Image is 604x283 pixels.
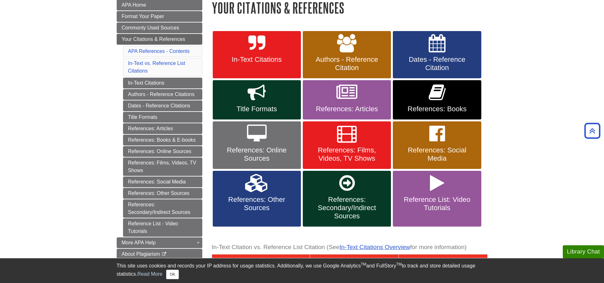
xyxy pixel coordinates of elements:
[117,249,202,260] a: About Plagiarism
[398,55,476,72] span: Dates - Reference Citation
[213,80,301,119] a: Title Formats
[361,262,366,267] sup: TM
[117,262,488,279] div: This site uses cookies and records your IP address for usage statistics. Additionally, we use Goo...
[212,240,488,254] caption: In-Text Citation vs. Reference List Citation (See for more information)
[123,146,202,157] a: References: Online Sources
[563,245,604,258] button: Library Chat
[213,31,301,79] a: In-Text Citations
[303,80,391,119] a: References: Articles
[123,177,202,187] a: References: Social Media
[122,240,156,245] span: More APA Help
[308,55,386,72] span: Authors - Reference Citation
[123,100,202,111] a: Dates - Reference Citations
[137,271,162,277] a: Read More
[398,196,476,212] span: Reference List: Video Tutorials
[393,171,481,227] a: Reference List: Video Tutorials
[123,78,202,88] a: In-Text Citations
[396,262,402,267] sup: TM
[218,105,296,113] span: Title Formats
[303,121,391,169] a: References: Films, Videos, TV Shows
[398,105,476,113] span: References: Books
[123,188,202,199] a: References: Other Sources
[398,146,476,163] span: References: Social Media
[308,146,386,163] span: References: Films, Videos, TV Shows
[123,123,202,134] a: References: Articles
[122,14,164,19] span: Format Your Paper
[166,270,179,279] button: Close
[117,34,202,45] a: Your Citations & References
[117,23,202,33] a: Commonly Used Sources
[123,218,202,237] a: Reference List - Video Tutorials
[123,158,202,176] a: References: Films, Videos, TV Shows
[218,196,296,212] span: References: Other Sources
[218,146,296,163] span: References: Online Sources
[123,135,202,145] a: References: Books & E-books
[122,25,179,30] span: Commonly Used Sources
[393,80,481,119] a: References: Books
[122,251,160,257] span: About Plagiarism
[218,55,296,64] span: In-Text Citations
[303,171,391,227] a: References: Secondary/Indirect Sources
[308,105,386,113] span: References: Articles
[161,252,167,256] i: This link opens in a new window
[213,121,301,169] a: References: Online Sources
[123,199,202,218] a: References: Secondary/Indirect Sources
[582,126,602,135] a: Back to Top
[128,48,190,54] a: APA References - Contents
[308,196,386,220] span: References: Secondary/Indirect Sources
[128,61,185,74] a: In-Text vs. Reference List Citations
[117,11,202,22] a: Format Your Paper
[340,244,410,250] a: In-Text Citations Overview
[303,31,391,79] a: Authors - Reference Citation
[213,171,301,227] a: References: Other Sources
[123,112,202,123] a: Title Formats
[117,237,202,248] a: More APA Help
[122,2,146,8] span: APA Home
[393,121,481,169] a: References: Social Media
[393,31,481,79] a: Dates - Reference Citation
[122,36,185,42] span: Your Citations & References
[123,89,202,100] a: Authors - Reference Citations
